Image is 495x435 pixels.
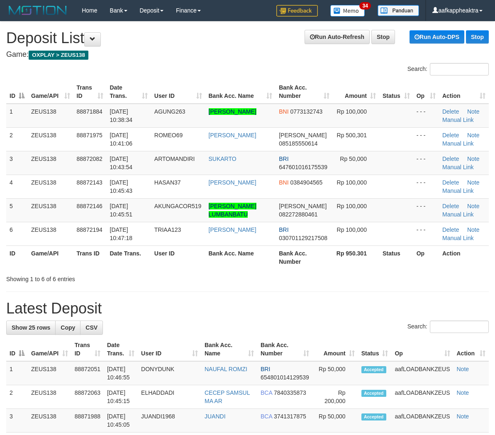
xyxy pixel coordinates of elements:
span: Copy 647601016175539 to clipboard [279,164,327,170]
td: ZEUS138 [28,104,73,128]
a: [PERSON_NAME] [209,226,256,233]
td: ZEUS138 [28,151,73,175]
td: aafLOADBANKZEUS [391,385,453,409]
td: - - - [413,104,439,128]
a: [PERSON_NAME] [209,108,256,115]
span: Rp 100,000 [337,179,367,186]
a: Delete [442,156,459,162]
th: Rp 950.301 [333,245,379,269]
span: AGUNG263 [154,108,185,115]
a: JUANDI [205,413,226,420]
td: 6 [6,222,28,245]
td: [DATE] 10:45:05 [104,409,138,433]
div: Showing 1 to 6 of 6 entries [6,272,200,283]
td: - - - [413,222,439,245]
span: Copy 030701129217508 to clipboard [279,235,327,241]
th: Amount: activate to sort column ascending [312,338,358,361]
span: [DATE] 10:47:18 [110,226,133,241]
a: CECEP SAMSUL MA AR [205,389,250,404]
th: ID [6,245,28,269]
td: ZEUS138 [28,222,73,245]
span: ARTOMANDIRI [154,156,195,162]
td: - - - [413,175,439,198]
td: - - - [413,151,439,175]
a: CSV [80,321,103,335]
th: Bank Acc. Number: activate to sort column ascending [276,80,332,104]
label: Search: [407,321,489,333]
h4: Game: [6,51,489,59]
th: Action: activate to sort column ascending [454,338,489,361]
span: 88871975 [77,132,102,139]
span: BCA [261,413,272,420]
input: Search: [430,63,489,75]
th: Status: activate to sort column ascending [379,80,413,104]
th: Trans ID: activate to sort column ascending [73,80,107,104]
span: HASAN37 [154,179,181,186]
td: Rp 50,000 [312,361,358,385]
td: aafLOADBANKZEUS [391,409,453,433]
td: - - - [413,198,439,222]
a: Copy [55,321,80,335]
a: Manual Link [442,187,474,194]
span: BNI [279,179,288,186]
th: ID: activate to sort column descending [6,338,28,361]
h1: Latest Deposit [6,300,489,317]
a: Note [457,366,469,372]
a: Note [467,132,480,139]
td: ZEUS138 [28,127,73,151]
th: Bank Acc. Number: activate to sort column ascending [257,338,312,361]
a: Note [467,108,480,115]
th: Date Trans. [107,245,151,269]
th: Status [379,245,413,269]
th: Bank Acc. Name: activate to sort column ascending [205,80,276,104]
span: BRI [279,156,288,162]
td: JUANDI1968 [138,409,201,433]
th: Amount: activate to sort column ascending [333,80,379,104]
a: Delete [442,108,459,115]
td: 1 [6,361,28,385]
span: Accepted [361,390,386,397]
th: Trans ID [73,245,107,269]
a: Note [467,203,480,209]
a: SUKARTO [209,156,237,162]
span: 88872143 [77,179,102,186]
a: Note [457,389,469,396]
a: Manual Link [442,211,474,218]
a: [PERSON_NAME] [209,132,256,139]
td: DONYDUNK [138,361,201,385]
span: Copy 7840335873 to clipboard [274,389,306,396]
span: [DATE] 10:38:34 [110,108,133,123]
th: ID: activate to sort column descending [6,80,28,104]
th: Bank Acc. Name [205,245,276,269]
span: Rp 50,000 [340,156,367,162]
td: ZEUS138 [28,409,71,433]
td: ZEUS138 [28,198,73,222]
th: User ID: activate to sort column ascending [138,338,201,361]
th: User ID [151,245,205,269]
span: Rp 100,000 [337,226,367,233]
span: Copy 0384904565 to clipboard [290,179,322,186]
span: Show 25 rows [12,324,50,331]
span: 88872082 [77,156,102,162]
span: Rp 100,000 [337,108,367,115]
td: 3 [6,409,28,433]
span: Rp 500,301 [337,132,367,139]
a: Show 25 rows [6,321,56,335]
span: 34 [359,2,371,10]
a: [PERSON_NAME] LUMBANBATU [209,203,256,218]
th: Action [439,245,489,269]
span: Copy 082272880461 to clipboard [279,211,317,218]
a: Note [467,179,480,186]
span: 88871884 [77,108,102,115]
td: 88872063 [71,385,104,409]
span: [DATE] 10:43:54 [110,156,133,170]
span: ROMEO69 [154,132,183,139]
span: Copy 0773132743 to clipboard [290,108,322,115]
span: Copy 654801014129539 to clipboard [261,374,309,381]
th: Op: activate to sort column ascending [413,80,439,104]
td: Rp 50,000 [312,409,358,433]
img: Feedback.jpg [276,5,318,17]
span: [DATE] 10:45:43 [110,179,133,194]
td: - - - [413,127,439,151]
th: Date Trans.: activate to sort column ascending [104,338,138,361]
